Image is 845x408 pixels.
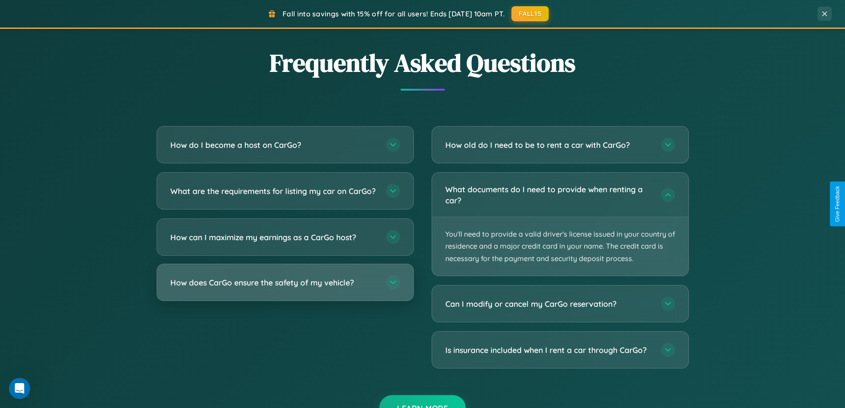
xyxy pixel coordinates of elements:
h3: How old do I need to be to rent a car with CarGo? [445,139,652,151]
h3: Is insurance included when I rent a car through CarGo? [445,345,652,356]
h3: How do I become a host on CarGo? [170,139,377,151]
button: FALL15 [511,6,549,21]
h3: How can I maximize my earnings as a CarGo host? [170,232,377,243]
h3: How does CarGo ensure the safety of my vehicle? [170,277,377,288]
h3: What are the requirements for listing my car on CarGo? [170,186,377,197]
h3: Can I modify or cancel my CarGo reservation? [445,298,652,309]
h2: Frequently Asked Questions [157,46,689,80]
iframe: Intercom live chat [9,378,30,399]
span: Fall into savings with 15% off for all users! Ends [DATE] 10am PT. [283,9,505,18]
div: Give Feedback [834,186,841,222]
p: You'll need to provide a valid driver's license issued in your country of residence and a major c... [432,217,688,276]
h3: What documents do I need to provide when renting a car? [445,184,652,206]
